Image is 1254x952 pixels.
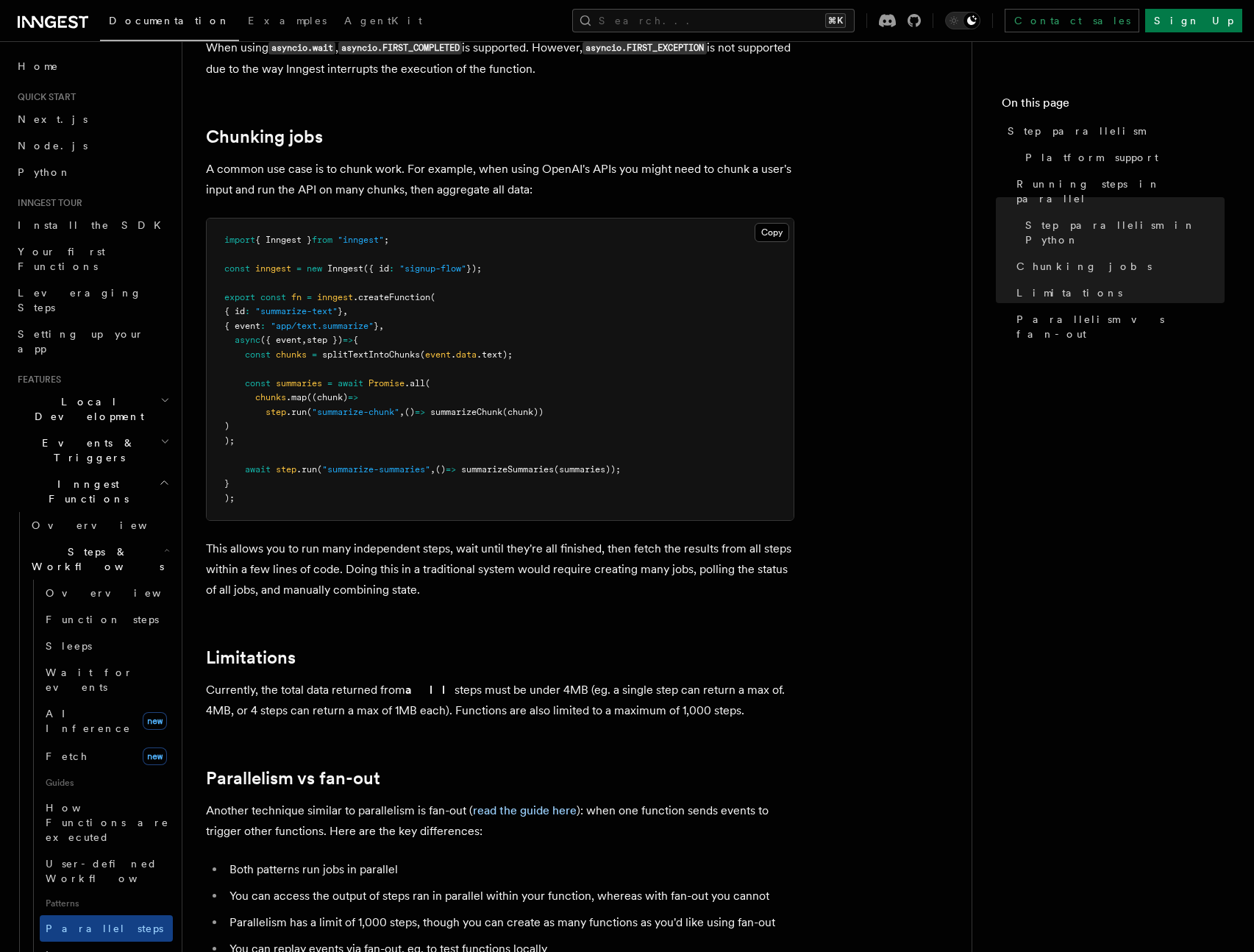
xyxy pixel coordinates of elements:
span: const [245,378,271,388]
span: ( [425,378,430,388]
span: ); [224,493,235,503]
a: AI Inferencenew [40,700,173,742]
span: { [353,335,358,345]
span: Overview [32,519,183,531]
a: Chunking jobs [1011,253,1225,280]
button: Events & Triggers [12,430,173,471]
span: Local Development [12,394,160,424]
a: Documentation [100,4,239,41]
a: User-defined Workflows [40,850,173,892]
span: => [343,335,353,345]
a: Overview [26,512,173,539]
span: await [338,378,363,388]
span: new [143,747,167,765]
li: Parallelism has a limit of 1,000 steps, though you can create as many functions as you'd like usi... [225,912,794,933]
span: = [327,378,332,388]
button: Local Development [12,388,173,430]
span: step }) [307,335,343,345]
a: Setting up your app [12,321,173,362]
span: Overview [46,587,197,599]
button: Toggle dark mode [945,12,980,29]
a: How Functions are executed [40,795,173,850]
a: Next.js [12,106,173,132]
span: "inngest" [338,235,384,245]
span: inngest [317,292,353,302]
li: Both patterns run jobs in parallel [225,859,794,880]
a: Chunking jobs [206,127,323,147]
span: summarizeSummaries [461,464,554,475]
span: : [260,321,266,331]
a: Platform support [1019,144,1225,171]
span: AI Inference [46,708,131,734]
li: You can access the output of steps ran in parallel within your function, whereas with fan-out you... [225,886,794,906]
span: Setting up your app [18,328,144,355]
code: asyncio.FIRST_EXCEPTION [583,42,706,54]
span: summarizeChunk [430,407,502,417]
a: Parallel steps [40,915,173,942]
span: const [260,292,286,302]
span: chunks [276,349,307,360]
span: (summaries)); [554,464,621,475]
a: Node.js [12,132,173,159]
span: Inngest [327,263,363,274]
a: Leveraging Steps [12,280,173,321]
span: data [456,349,477,360]
span: (chunk)) [502,407,544,417]
code: asyncio.FIRST_COMPLETED [338,42,462,54]
span: : [389,263,394,274]
span: () [405,407,415,417]
span: = [312,349,317,360]
span: Node.js [18,140,88,152]
span: } [338,306,343,316]
span: Wait for events [46,667,133,693]
span: event [425,349,451,360]
a: Contact sales [1005,9,1139,32]
button: Steps & Workflows [26,539,173,580]
span: export [224,292,255,302]
a: Home [12,53,173,79]
span: "summarize-summaries" [322,464,430,475]
a: Parallelism vs fan-out [206,768,380,789]
a: Parallelism vs fan-out [1011,306,1225,347]
span: }); [466,263,482,274]
span: Quick start [12,91,76,103]
span: Documentation [109,15,230,26]
span: Limitations [1016,285,1122,300]
span: Step parallelism in Python [1025,218,1225,247]
span: async [235,335,260,345]
span: Platform support [1025,150,1158,165]
a: Examples [239,4,335,40]
span: Your first Functions [18,246,105,272]
a: Fetchnew [40,742,173,771]
span: { event [224,321,260,331]
span: = [307,292,312,302]
span: Running steps in parallel [1016,177,1225,206]
span: Steps & Workflows [26,544,164,574]
a: Wait for events [40,659,173,700]
span: Next.js [18,113,88,125]
span: Parallel steps [46,923,163,934]
a: Running steps in parallel [1011,171,1225,212]
a: Python [12,159,173,185]
span: Inngest Functions [12,477,159,506]
span: .all [405,378,425,388]
span: import [224,235,255,245]
span: ({ event [260,335,302,345]
a: Your first Functions [12,238,173,280]
span: Chunking jobs [1016,259,1152,274]
a: Sleeps [40,633,173,659]
span: ( [307,407,312,417]
span: step [276,464,296,475]
span: Parallelism vs fan-out [1016,312,1225,341]
span: Promise [368,378,405,388]
span: } [224,478,229,489]
span: Inngest tour [12,197,82,209]
span: { id [224,306,245,316]
span: Step parallelism [1008,124,1145,138]
span: } [374,321,379,331]
span: const [224,263,250,274]
span: ( [317,464,322,475]
span: = [296,263,302,274]
button: Inngest Functions [12,471,173,512]
p: When using , is supported. However, is not supported due to the way Inngest interrupts the execut... [206,38,794,79]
